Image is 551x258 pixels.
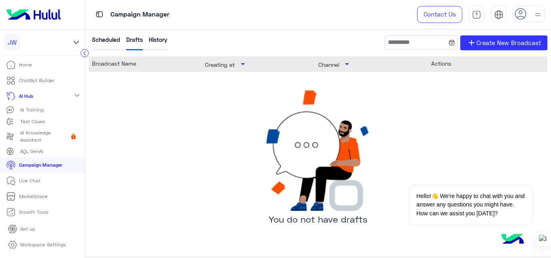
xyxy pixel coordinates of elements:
[19,93,33,100] p: AI Hub
[19,161,62,169] p: Campaign Manager
[499,226,527,254] img: hulul-logo.png
[3,6,64,23] img: Logo
[258,90,379,211] img: no apps
[20,225,35,233] p: Set up
[468,6,484,23] a: tab
[126,35,143,50] div: Drafts
[20,148,43,155] p: AQL GenAI
[476,38,541,47] span: Create New Broadcast
[111,9,169,20] p: Campaign Manager
[431,59,544,69] div: Actions
[20,106,44,114] p: AI Training
[19,61,32,68] p: Home
[19,177,40,184] p: Live Chat
[339,59,355,69] span: arrow_drop_down
[92,35,120,50] div: Scheduled
[20,118,45,125] p: Test Cases
[20,241,66,248] p: Workspace Settings
[2,237,72,253] a: Workspace Settings
[472,10,481,19] img: tab
[235,59,250,69] span: arrow_drop_down
[2,221,42,237] a: Set up
[318,61,339,68] span: Channel
[410,186,532,224] span: Hello!👋 We're happy to chat with you and answer any questions you might have. How can we assist y...
[19,208,48,216] p: Growth Tools
[417,6,462,23] a: Contact Us
[19,193,48,200] p: Marketplace
[72,91,82,100] mat-icon: expand_more
[92,59,205,69] div: Broadcast Name
[19,77,54,84] p: ChatBot Builder
[20,129,68,144] p: AI Knowledge Assistant
[460,35,547,50] a: addCreate New Broadcast
[494,10,503,19] img: tab
[149,35,167,50] div: History
[94,9,104,19] img: tab
[205,61,235,68] span: Creating at
[89,214,547,225] p: You do not have drafts
[4,34,20,50] div: JW
[467,38,476,47] span: add
[533,10,543,20] img: profile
